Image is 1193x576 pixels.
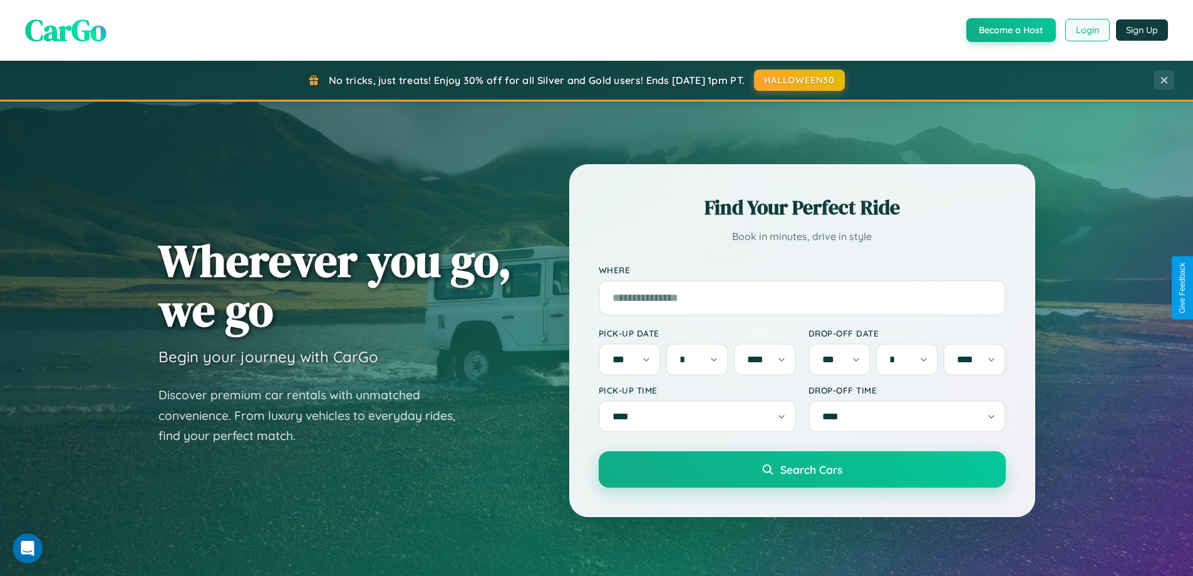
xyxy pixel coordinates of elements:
[599,328,796,338] label: Pick-up Date
[599,228,1006,246] p: Book in minutes, drive in style
[13,533,43,563] iframe: Intercom live chat
[808,385,1006,395] label: Drop-off Time
[754,70,845,91] button: HALLOWEEN30
[25,9,106,51] span: CarGo
[1116,19,1168,41] button: Sign Up
[780,463,842,476] span: Search Cars
[158,236,512,335] h1: Wherever you go, we go
[329,74,745,86] span: No tricks, just treats! Enjoy 30% off for all Silver and Gold users! Ends [DATE] 1pm PT.
[808,328,1006,338] label: Drop-off Date
[599,264,1006,275] label: Where
[1178,263,1187,313] div: Give Feedback
[158,385,472,446] p: Discover premium car rentals with unmatched convenience. From luxury vehicles to everyday rides, ...
[966,18,1056,42] button: Become a Host
[599,451,1006,488] button: Search Cars
[158,347,378,366] h3: Begin your journey with CarGo
[1065,19,1110,41] button: Login
[599,385,796,395] label: Pick-up Time
[599,194,1006,221] h2: Find Your Perfect Ride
